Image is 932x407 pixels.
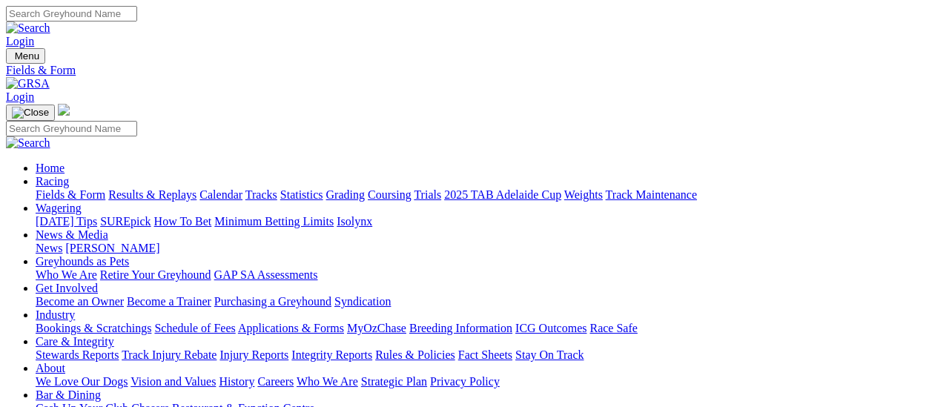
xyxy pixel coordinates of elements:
[458,348,512,361] a: Fact Sheets
[36,188,105,201] a: Fields & Form
[36,162,65,174] a: Home
[515,348,584,361] a: Stay On Track
[100,215,151,228] a: SUREpick
[334,295,391,308] a: Syndication
[36,242,62,254] a: News
[36,175,69,188] a: Racing
[6,21,50,35] img: Search
[368,188,412,201] a: Coursing
[36,188,926,202] div: Racing
[130,375,216,388] a: Vision and Values
[58,104,70,116] img: logo-grsa-white.png
[36,295,926,308] div: Get Involved
[297,375,358,388] a: Who We Are
[154,215,212,228] a: How To Bet
[154,322,235,334] a: Schedule of Fees
[6,136,50,150] img: Search
[6,6,137,21] input: Search
[36,348,119,361] a: Stewards Reports
[36,348,926,362] div: Care & Integrity
[245,188,277,201] a: Tracks
[108,188,196,201] a: Results & Replays
[36,215,97,228] a: [DATE] Tips
[280,188,323,201] a: Statistics
[291,348,372,361] a: Integrity Reports
[36,228,108,241] a: News & Media
[36,282,98,294] a: Get Involved
[122,348,217,361] a: Track Injury Rebate
[361,375,427,388] a: Strategic Plan
[238,322,344,334] a: Applications & Forms
[375,348,455,361] a: Rules & Policies
[199,188,242,201] a: Calendar
[36,388,101,401] a: Bar & Dining
[12,107,49,119] img: Close
[6,90,34,103] a: Login
[36,335,114,348] a: Care & Integrity
[65,242,159,254] a: [PERSON_NAME]
[36,322,926,335] div: Industry
[15,50,39,62] span: Menu
[36,375,926,388] div: About
[214,268,318,281] a: GAP SA Assessments
[6,121,137,136] input: Search
[36,375,128,388] a: We Love Our Dogs
[127,295,211,308] a: Become a Trainer
[6,35,34,47] a: Login
[36,308,75,321] a: Industry
[6,48,45,64] button: Toggle navigation
[36,268,97,281] a: Who We Are
[36,322,151,334] a: Bookings & Scratchings
[36,268,926,282] div: Greyhounds as Pets
[515,322,586,334] a: ICG Outcomes
[589,322,637,334] a: Race Safe
[409,322,512,334] a: Breeding Information
[337,215,372,228] a: Isolynx
[36,215,926,228] div: Wagering
[6,64,926,77] a: Fields & Form
[414,188,441,201] a: Trials
[257,375,294,388] a: Careers
[214,295,331,308] a: Purchasing a Greyhound
[6,77,50,90] img: GRSA
[36,295,124,308] a: Become an Owner
[219,348,288,361] a: Injury Reports
[326,188,365,201] a: Grading
[6,105,55,121] button: Toggle navigation
[430,375,500,388] a: Privacy Policy
[36,255,129,268] a: Greyhounds as Pets
[219,375,254,388] a: History
[36,362,65,374] a: About
[347,322,406,334] a: MyOzChase
[100,268,211,281] a: Retire Your Greyhound
[444,188,561,201] a: 2025 TAB Adelaide Cup
[36,202,82,214] a: Wagering
[606,188,697,201] a: Track Maintenance
[36,242,926,255] div: News & Media
[564,188,603,201] a: Weights
[214,215,334,228] a: Minimum Betting Limits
